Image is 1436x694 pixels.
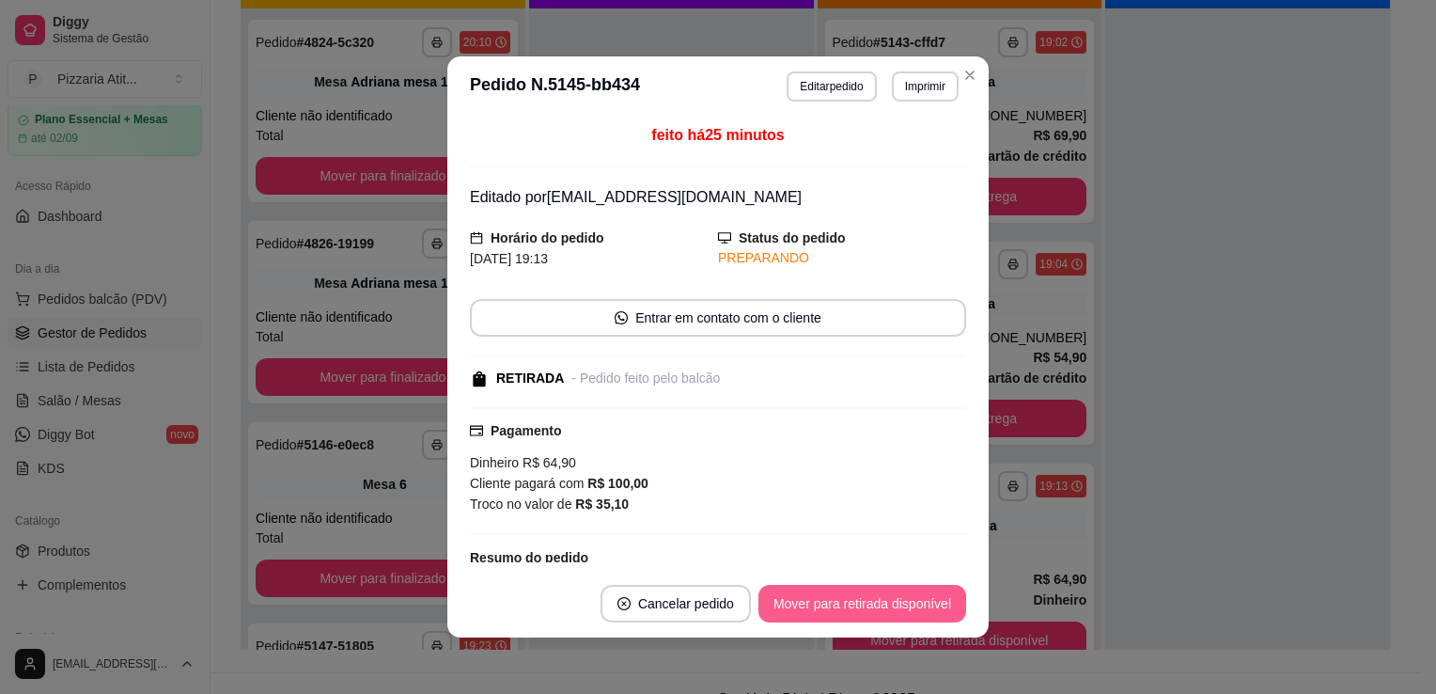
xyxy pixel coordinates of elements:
[587,476,648,491] strong: R$ 100,00
[470,189,802,205] span: Editado por [EMAIL_ADDRESS][DOMAIN_NAME]
[615,311,628,324] span: whats-app
[575,497,629,512] strong: R$ 35,10
[601,585,751,623] button: close-circleCancelar pedido
[955,60,985,90] button: Close
[470,71,640,102] h3: Pedido N. 5145-bb434
[758,585,966,623] button: Mover para retirada disponível
[617,597,631,610] span: close-circle
[718,248,966,268] div: PREPARANDO
[787,71,876,102] button: Editarpedido
[470,251,548,266] span: [DATE] 19:13
[571,369,720,388] div: - Pedido feito pelo balcão
[718,231,731,244] span: desktop
[470,424,483,437] span: credit-card
[892,71,959,102] button: Imprimir
[470,550,588,565] strong: Resumo do pedido
[470,455,519,470] span: Dinheiro
[470,497,575,512] span: Troco no valor de
[491,423,561,438] strong: Pagamento
[470,299,966,337] button: whats-appEntrar em contato com o cliente
[519,455,576,470] span: R$ 64,90
[491,230,604,245] strong: Horário do pedido
[496,369,564,388] div: RETIRADA
[739,230,846,245] strong: Status do pedido
[651,127,784,143] span: feito há 25 minutos
[470,476,587,491] span: Cliente pagará com
[470,231,483,244] span: calendar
